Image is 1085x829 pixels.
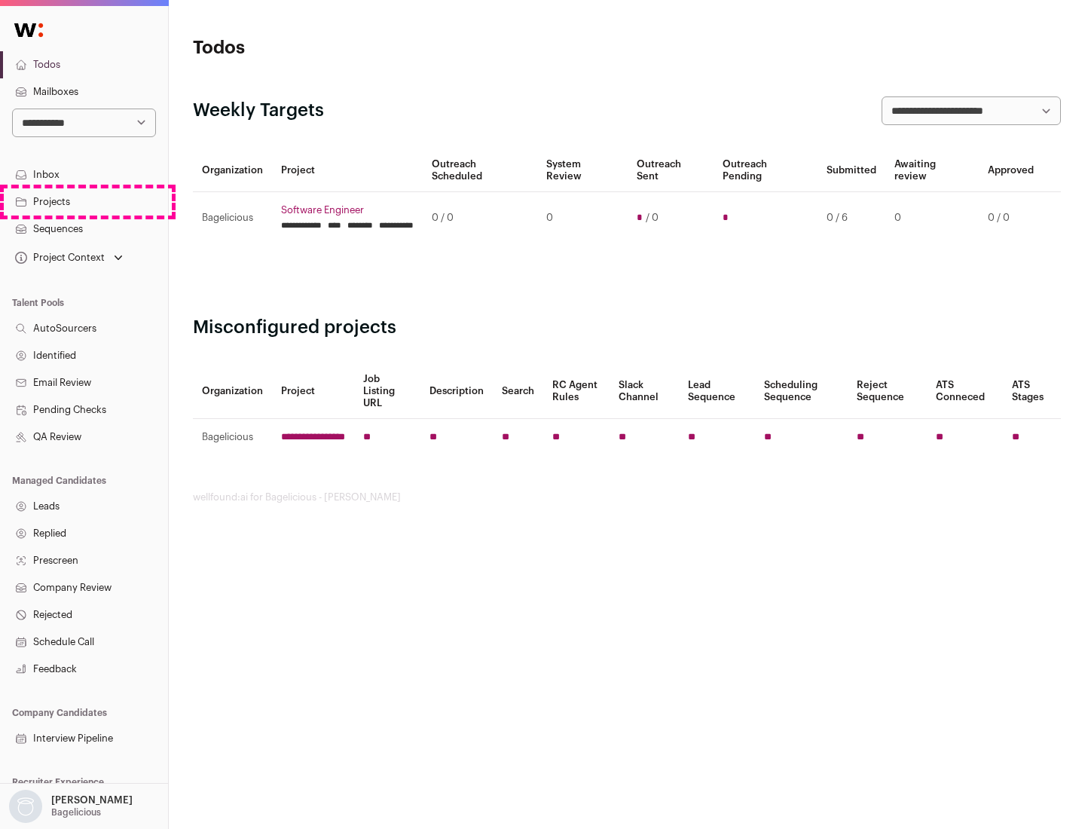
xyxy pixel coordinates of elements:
[848,364,928,419] th: Reject Sequence
[885,149,979,192] th: Awaiting review
[193,36,482,60] h1: Todos
[354,364,420,419] th: Job Listing URL
[6,790,136,823] button: Open dropdown
[537,149,627,192] th: System Review
[537,192,627,244] td: 0
[12,247,126,268] button: Open dropdown
[628,149,714,192] th: Outreach Sent
[9,790,42,823] img: nopic.png
[193,419,272,456] td: Bagelicious
[679,364,755,419] th: Lead Sequence
[193,99,324,123] h2: Weekly Targets
[281,204,414,216] a: Software Engineer
[51,794,133,806] p: [PERSON_NAME]
[12,252,105,264] div: Project Context
[193,192,272,244] td: Bagelicious
[818,192,885,244] td: 0 / 6
[272,364,354,419] th: Project
[193,364,272,419] th: Organization
[714,149,817,192] th: Outreach Pending
[272,149,423,192] th: Project
[493,364,543,419] th: Search
[1003,364,1061,419] th: ATS Stages
[818,149,885,192] th: Submitted
[423,192,537,244] td: 0 / 0
[885,192,979,244] td: 0
[193,491,1061,503] footer: wellfound:ai for Bagelicious - [PERSON_NAME]
[543,364,609,419] th: RC Agent Rules
[193,316,1061,340] h2: Misconfigured projects
[979,149,1043,192] th: Approved
[927,364,1002,419] th: ATS Conneced
[646,212,659,224] span: / 0
[51,806,101,818] p: Bagelicious
[420,364,493,419] th: Description
[755,364,848,419] th: Scheduling Sequence
[423,149,537,192] th: Outreach Scheduled
[6,15,51,45] img: Wellfound
[193,149,272,192] th: Organization
[610,364,679,419] th: Slack Channel
[979,192,1043,244] td: 0 / 0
